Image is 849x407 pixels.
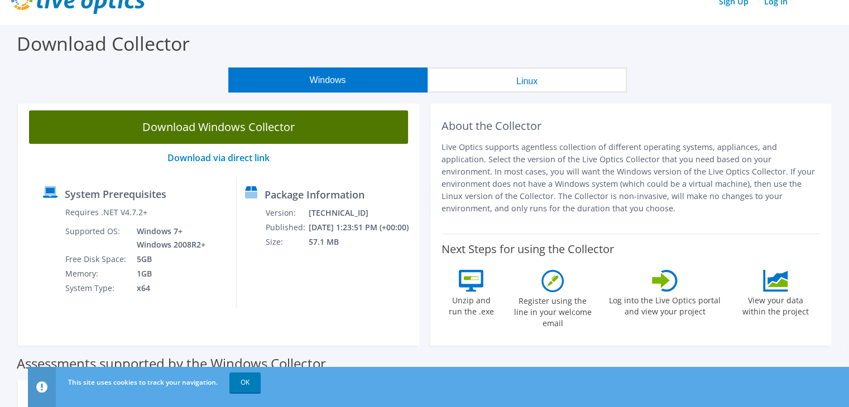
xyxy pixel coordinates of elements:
a: Download Windows Collector [29,110,408,144]
td: Free Disk Space: [65,252,128,267]
label: Register using the line in your welcome email [511,292,594,329]
td: [DATE] 1:23:51 PM (+00:00) [308,220,414,235]
p: Live Optics supports agentless collection of different operating systems, appliances, and applica... [442,141,821,215]
label: Package Information [265,189,364,200]
label: Assessments supported by the Windows Collector [17,358,326,369]
label: System Prerequisites [65,188,166,200]
a: OK [229,372,261,393]
td: 57.1 MB [308,235,414,249]
label: Download Collector [17,31,190,56]
button: Windows [228,67,428,93]
button: Linux [428,67,627,93]
label: View your data within the project [735,292,816,317]
td: [TECHNICAL_ID] [308,206,414,220]
td: Version: [265,206,308,220]
label: Next Steps for using the Collector [442,243,614,256]
td: Size: [265,235,308,249]
td: 1GB [128,267,208,281]
td: 5GB [128,252,208,267]
h2: About the Collector [442,119,821,133]
td: Memory: [65,267,128,281]
span: This site uses cookies to track your navigation. [68,377,218,387]
label: Unzip and run the .exe [445,292,497,317]
td: Windows 7+ Windows 2008R2+ [128,224,208,252]
a: Download via direct link [167,152,270,164]
label: Requires .NET V4.7.2+ [65,207,147,218]
td: System Type: [65,281,128,295]
td: x64 [128,281,208,295]
td: Supported OS: [65,224,128,252]
label: Log into the Live Optics portal and view your project [608,292,721,317]
td: Published: [265,220,308,235]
